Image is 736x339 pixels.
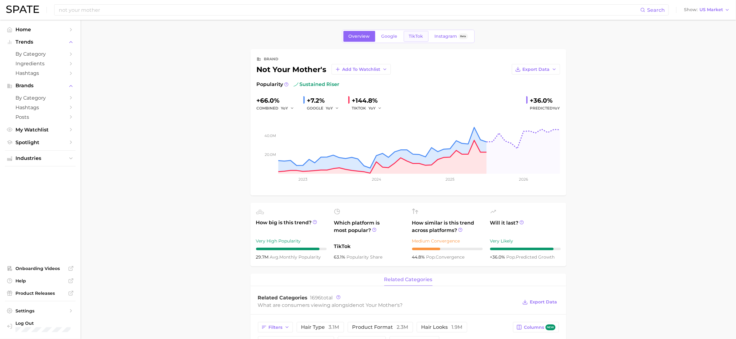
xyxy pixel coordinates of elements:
span: predicted growth [507,254,555,260]
abbr: popularity index [426,254,436,260]
div: +66.0% [257,96,298,105]
div: What are consumers viewing alongside ? [258,301,518,309]
span: YoY [553,106,560,110]
tspan: 2023 [298,177,307,182]
span: Popularity [257,81,283,88]
span: by Category [15,95,65,101]
span: 44.8% [412,254,426,260]
span: 3.1m [329,324,339,330]
span: hair looks [421,325,463,330]
span: related categories [384,277,433,282]
span: Hashtags [15,105,65,110]
a: Google [376,31,403,42]
span: 63.1% [334,254,347,260]
tspan: 2026 [519,177,528,182]
button: Trends [5,37,76,47]
span: by Category [15,51,65,57]
span: Will it last? [490,219,561,234]
span: 2.3m [397,324,408,330]
span: TikTok [334,243,405,250]
input: Search here for a brand, industry, or ingredient [58,5,640,15]
span: Columns [524,324,555,330]
span: Trends [15,39,65,45]
span: US Market [699,8,723,11]
div: 4 / 10 [412,248,483,250]
span: product format [352,325,408,330]
button: Columnsnew [513,322,559,333]
a: InstagramBeta [429,31,473,42]
span: How similar is this trend across platforms? [412,219,483,234]
span: total [310,295,333,301]
span: Spotlight [15,139,65,145]
span: Filters [269,325,283,330]
img: sustained riser [294,82,298,87]
span: 1696 [310,295,321,301]
div: 9 / 10 [256,248,327,250]
a: Log out. Currently logged in with e-mail michelle.ng@mavbeautybrands.com. [5,319,76,334]
span: Ingredients [15,61,65,67]
div: Very Likely [490,237,561,245]
span: Beta [460,34,466,39]
span: Export Data [523,67,550,72]
span: Predicted [530,105,560,112]
a: Hashtags [5,103,76,112]
a: Overview [343,31,375,42]
abbr: popularity index [507,254,516,260]
div: TIKTOK [352,105,386,112]
a: My Watchlist [5,125,76,135]
div: Very High Popularity [256,237,327,245]
span: Product Releases [15,290,65,296]
span: new [546,324,555,330]
span: Search [647,7,665,13]
a: Help [5,276,76,285]
a: TikTok [404,31,429,42]
abbr: average [270,254,280,260]
a: Spotlight [5,138,76,147]
span: TikTok [409,34,423,39]
span: Which platform is most popular? [334,219,405,240]
button: Export Data [521,298,559,307]
a: Onboarding Videos [5,264,76,273]
a: by Category [5,49,76,59]
div: combined [257,105,298,112]
span: 29.7m [256,254,270,260]
div: not your mother's [257,64,391,75]
a: by Category [5,93,76,103]
button: Export Data [512,64,560,75]
span: YoY [281,105,288,111]
button: YoY [369,105,382,112]
a: Home [5,25,76,34]
tspan: 2025 [446,177,455,182]
div: brand [264,55,279,63]
span: sustained riser [294,81,340,88]
span: popularity share [347,254,383,260]
span: Instagram [435,34,457,39]
span: Onboarding Videos [15,266,65,271]
span: Brands [15,83,65,88]
span: convergence [426,254,465,260]
button: YoY [281,105,294,112]
span: monthly popularity [270,254,321,260]
a: Hashtags [5,68,76,78]
span: Add to Watchlist [342,67,381,72]
span: Export Data [530,299,557,305]
div: Medium Convergence [412,237,483,245]
span: My Watchlist [15,127,65,133]
button: Filters [258,322,293,333]
span: How big is this trend? [256,219,327,234]
span: +36.0% [490,254,507,260]
button: Industries [5,154,76,163]
button: ShowUS Market [682,6,731,14]
tspan: 2024 [372,177,381,182]
span: Home [15,27,65,32]
div: GOOGLE [307,105,343,112]
a: Product Releases [5,289,76,298]
a: Posts [5,112,76,122]
span: not your mother's [356,302,400,308]
span: Industries [15,156,65,161]
span: hair type [301,325,339,330]
a: Settings [5,306,76,315]
span: Posts [15,114,65,120]
span: Overview [349,34,370,39]
span: Show [684,8,698,11]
